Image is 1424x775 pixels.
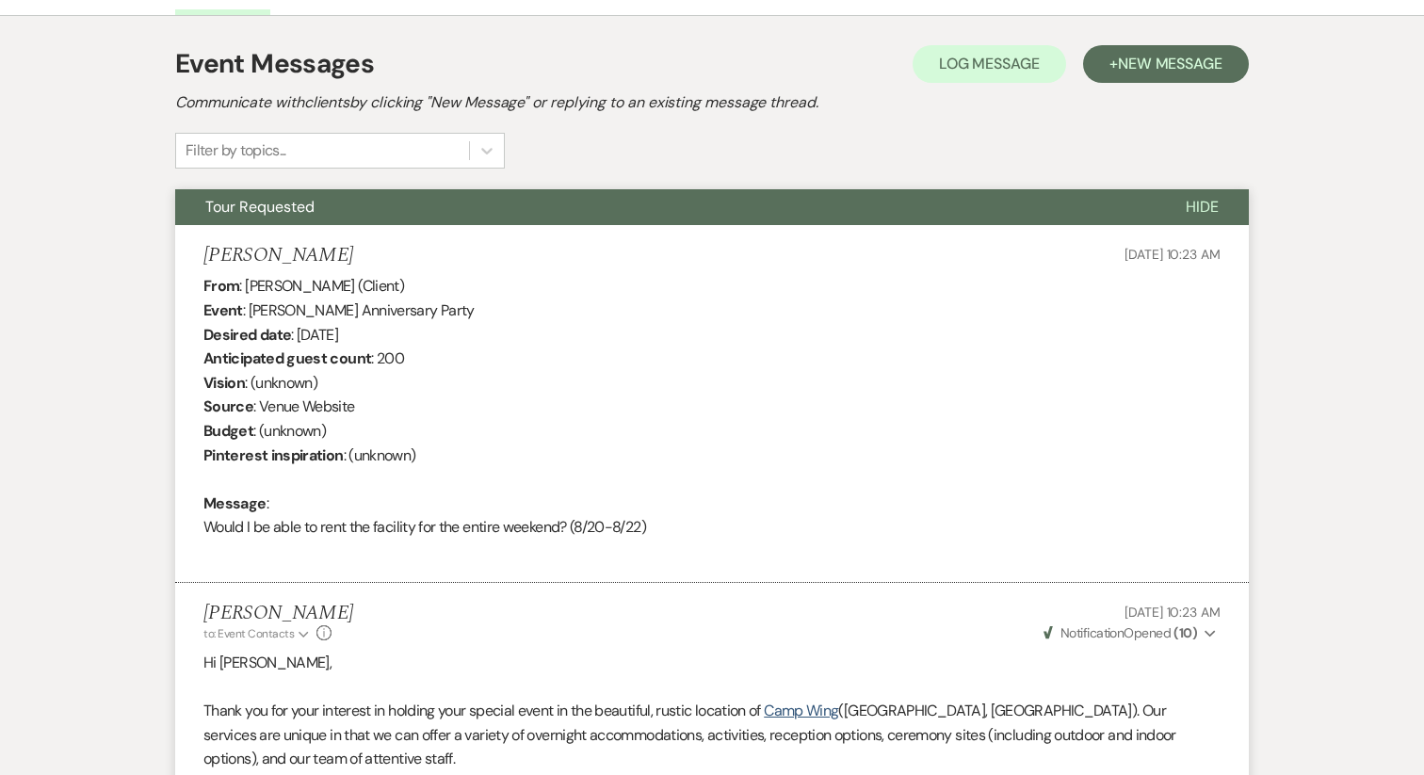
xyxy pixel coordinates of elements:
a: Camp Wing [764,701,838,720]
h5: [PERSON_NAME] [203,602,353,625]
span: Hide [1186,197,1219,217]
span: Opened [1044,624,1198,641]
button: Tour Requested [175,189,1156,225]
b: Pinterest inspiration [203,445,344,465]
h1: Event Messages [175,44,374,84]
span: Hi [PERSON_NAME], [203,653,332,672]
span: to: Event Contacts [203,626,294,641]
b: Budget [203,421,253,441]
span: Thank you for your interest in holding your special event in the beautiful, rustic location of [203,701,761,720]
button: Hide [1156,189,1249,225]
b: From [203,276,239,296]
button: to: Event Contacts [203,625,312,642]
strong: ( 10 ) [1173,624,1197,641]
div: Filter by topics... [186,139,286,162]
b: Event [203,300,243,320]
span: Log Message [939,54,1040,73]
span: Tour Requested [205,197,315,217]
span: [DATE] 10:23 AM [1125,246,1221,263]
span: New Message [1118,54,1222,73]
p: ( [203,699,1221,771]
span: [DATE] 10:23 AM [1125,604,1221,621]
span: Notification [1060,624,1124,641]
b: Vision [203,373,245,393]
b: Source [203,396,253,416]
span: [GEOGRAPHIC_DATA], [GEOGRAPHIC_DATA]). Our services are unique in that we can offer a variety of ... [203,701,1176,768]
h2: Communicate with clients by clicking "New Message" or replying to an existing message thread. [175,91,1249,114]
b: Desired date [203,325,291,345]
b: Message [203,493,267,513]
h5: [PERSON_NAME] [203,244,353,267]
button: +New Message [1083,45,1249,83]
div: : [PERSON_NAME] (Client) : [PERSON_NAME] Anniversary Party : [DATE] : 200 : (unknown) : Venue Web... [203,274,1221,563]
button: NotificationOpened (10) [1041,623,1221,643]
button: Log Message [913,45,1066,83]
b: Anticipated guest count [203,348,371,368]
